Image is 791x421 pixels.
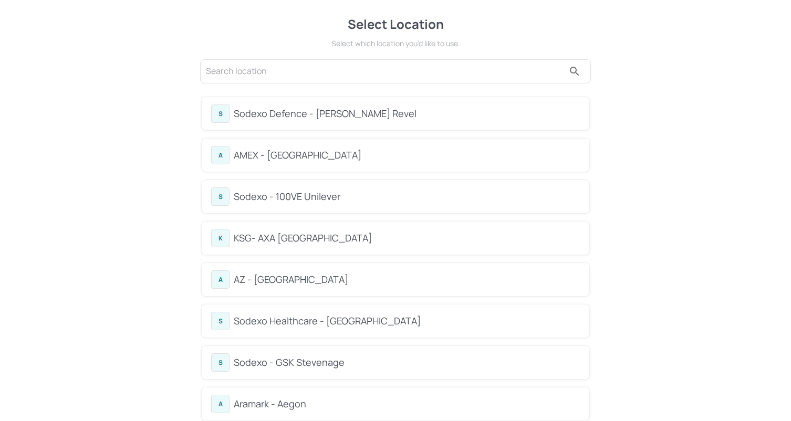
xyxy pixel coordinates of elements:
[234,314,580,328] div: Sodexo Healthcare - [GEOGRAPHIC_DATA]
[234,148,580,162] div: AMEX - [GEOGRAPHIC_DATA]
[211,146,230,164] div: A
[211,104,230,123] div: S
[211,229,230,247] div: K
[211,270,230,289] div: A
[234,190,580,204] div: Sodexo - 100VE Unilever
[211,187,230,206] div: S
[234,355,580,370] div: Sodexo - GSK Stevenage
[234,231,580,245] div: KSG- AXA [GEOGRAPHIC_DATA]
[211,353,230,372] div: S
[206,63,564,80] input: Search location
[199,38,592,49] div: Select which location you’d like to use.
[234,397,580,411] div: Aramark - Aegon
[564,61,585,82] button: search
[234,272,580,287] div: AZ - [GEOGRAPHIC_DATA]
[234,107,580,121] div: Sodexo Defence - [PERSON_NAME] Revel
[211,312,230,330] div: S
[211,395,230,413] div: A
[199,15,592,34] div: Select Location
